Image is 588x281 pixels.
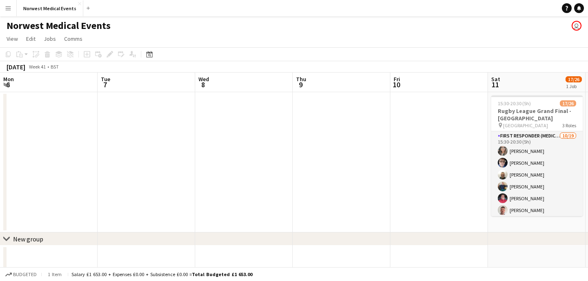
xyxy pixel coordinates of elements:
[13,235,43,243] div: New group
[197,80,209,89] span: 8
[572,21,581,31] app-user-avatar: Rory Murphy
[394,75,400,83] span: Fri
[503,122,548,128] span: [GEOGRAPHIC_DATA]
[491,95,583,216] app-job-card: 15:30-20:30 (5h)17/26Rugby League Grand Final - [GEOGRAPHIC_DATA] [GEOGRAPHIC_DATA]3 RolesFirst R...
[7,63,25,71] div: [DATE]
[27,64,47,70] span: Week 41
[392,80,400,89] span: 10
[2,80,14,89] span: 6
[71,271,252,277] div: Salary £1 653.00 + Expenses £0.00 + Subsistence £0.00 =
[491,107,583,122] h3: Rugby League Grand Final - [GEOGRAPHIC_DATA]
[100,80,110,89] span: 7
[64,35,82,42] span: Comms
[3,33,21,44] a: View
[295,80,306,89] span: 9
[7,20,111,32] h1: Norwest Medical Events
[498,100,531,106] span: 15:30-20:30 (5h)
[7,35,18,42] span: View
[192,271,252,277] span: Total Budgeted £1 653.00
[560,100,576,106] span: 17/26
[490,80,500,89] span: 11
[566,76,582,82] span: 17/26
[198,75,209,83] span: Wed
[40,33,59,44] a: Jobs
[4,270,38,279] button: Budgeted
[26,35,36,42] span: Edit
[17,0,83,16] button: Norwest Medical Events
[51,64,59,70] div: BST
[44,35,56,42] span: Jobs
[23,33,39,44] a: Edit
[296,75,306,83] span: Thu
[13,272,37,277] span: Budgeted
[562,122,576,128] span: 3 Roles
[3,75,14,83] span: Mon
[61,33,86,44] a: Comms
[45,271,65,277] span: 1 item
[101,75,110,83] span: Tue
[491,75,500,83] span: Sat
[566,83,581,89] div: 1 Job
